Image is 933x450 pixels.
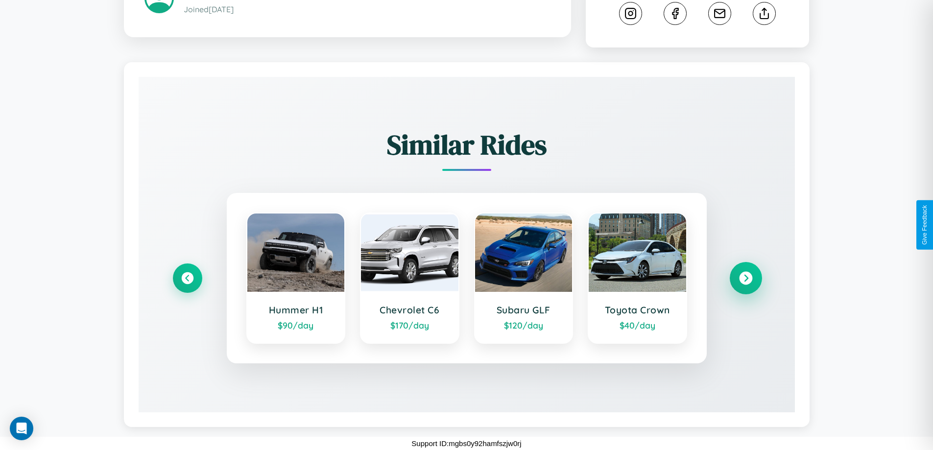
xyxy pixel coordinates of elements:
div: $ 40 /day [598,320,676,331]
h3: Chevrolet C6 [371,304,449,316]
div: Give Feedback [921,205,928,245]
div: $ 120 /day [485,320,563,331]
p: Joined [DATE] [184,2,550,17]
div: $ 90 /day [257,320,335,331]
a: Hummer H1$90/day [246,213,346,344]
h3: Toyota Crown [598,304,676,316]
a: Subaru GLF$120/day [474,213,574,344]
div: Open Intercom Messenger [10,417,33,440]
h2: Similar Rides [173,126,761,164]
a: Chevrolet C6$170/day [360,213,459,344]
div: $ 170 /day [371,320,449,331]
a: Toyota Crown$40/day [588,213,687,344]
h3: Subaru GLF [485,304,563,316]
p: Support ID: mgbs0y92hamfszjw0rj [411,437,521,450]
h3: Hummer H1 [257,304,335,316]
